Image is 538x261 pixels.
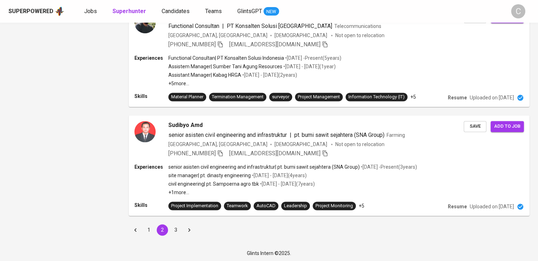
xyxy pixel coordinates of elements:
p: Not open to relocation [335,32,384,39]
span: senior asisten civil engineering and infrastruktur [168,132,287,138]
span: | [222,22,224,30]
p: Resume [448,203,467,210]
img: efe0dff358c590b804ca445d2bc8d757.jpg [134,121,156,142]
a: GlintsGPT NEW [237,7,279,16]
a: [PERSON_NAME]Functional Consultan|PT Konsalten Solusi [GEOGRAPHIC_DATA]Telecommunications[GEOGRAP... [129,6,530,107]
span: Sudibyo Amd [168,121,203,129]
p: site manager | pt. dinasty engineering [168,172,251,179]
p: Resume [448,94,467,101]
p: +5 [359,202,364,209]
button: Go to next page [184,224,195,236]
p: +5 [410,93,416,100]
button: Go to page 3 [170,224,181,236]
span: Save [467,122,483,130]
button: page 2 [157,224,168,236]
a: Sudibyo Amdsenior asisten civil engineering and infrastruktur|pt. bumi sawit sejahtera (SNA Group... [129,115,530,216]
div: Leadership [284,203,307,209]
p: • [DATE] - [DATE] ( 2 years ) [241,71,297,79]
div: Information Technology (IT) [348,94,405,100]
span: pt. bumi sawit sejahtera (SNA Group) [294,132,384,138]
p: Assistant Manager | Kabag HRGA [168,71,241,79]
p: • [DATE] - [DATE] ( 7 years ) [259,180,315,187]
div: Material Planner [171,94,203,100]
span: PT Konsalten Solusi [GEOGRAPHIC_DATA] [227,23,332,29]
a: Superpoweredapp logo [8,6,64,17]
span: Jobs [84,8,97,14]
a: Candidates [162,7,191,16]
p: Skills [134,202,168,209]
p: civil engineering | pt. Sampoerna agro tbk [168,180,259,187]
img: a328046b433e8e153cc5db6537132829.jpg [134,12,156,33]
div: C [511,4,525,18]
p: +1 more ... [168,189,417,196]
a: Teams [205,7,223,16]
p: • [DATE] - Present ( 3 years ) [360,163,417,170]
span: [EMAIL_ADDRESS][DOMAIN_NAME] [229,150,320,157]
span: [PHONE_NUMBER] [168,150,216,157]
span: | [290,131,291,139]
button: Go to page 1 [143,224,155,236]
nav: pagination navigation [129,224,196,236]
button: Go to previous page [130,224,141,236]
button: Add to job [491,121,524,132]
div: surveyor [272,94,289,100]
p: Experiences [134,163,168,170]
span: GlintsGPT [237,8,262,14]
div: [GEOGRAPHIC_DATA], [GEOGRAPHIC_DATA] [168,141,267,148]
a: Jobs [84,7,98,16]
div: AutoCAD [256,203,276,209]
a: Superhunter [112,7,147,16]
span: [PHONE_NUMBER] [168,41,216,48]
p: • [DATE] - [DATE] ( 4 years ) [251,172,307,179]
p: Not open to relocation [335,141,384,148]
p: Experiences [134,54,168,62]
p: • [DATE] - Present ( 5 years ) [284,54,341,62]
span: Telecommunications [334,23,381,29]
div: [GEOGRAPHIC_DATA], [GEOGRAPHIC_DATA] [168,32,267,39]
div: Project Monitoring [316,203,353,209]
span: Farming [387,132,405,138]
div: Teamwork [227,203,248,209]
p: Uploaded on [DATE] [470,94,514,101]
b: Superhunter [112,8,146,14]
span: Functional Consultan [168,23,219,29]
div: Project Management [298,94,340,100]
span: Candidates [162,8,190,14]
p: Skills [134,93,168,100]
span: Add to job [494,122,520,130]
div: Project Implementation [171,203,218,209]
p: Assistem Manager | Sumber Tani Agung Resources [168,63,282,70]
p: Functional Consultan | PT Konsalten Solusi Indonesia [168,54,284,62]
img: app logo [55,6,64,17]
p: Uploaded on [DATE] [470,203,514,210]
div: Superpowered [8,7,53,16]
span: Teams [205,8,222,14]
span: NEW [264,8,279,15]
button: Save [464,121,486,132]
div: Termination Management [212,94,264,100]
p: • [DATE] - [DATE] ( 1 year ) [282,63,336,70]
span: [DEMOGRAPHIC_DATA] [274,32,328,39]
p: senior asisten civil engineering and infrastruktur | pt. bumi sawit sejahtera (SNA Group) [168,163,360,170]
span: [DEMOGRAPHIC_DATA] [274,141,328,148]
span: [EMAIL_ADDRESS][DOMAIN_NAME] [229,41,320,48]
p: +5 more ... [168,80,341,87]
